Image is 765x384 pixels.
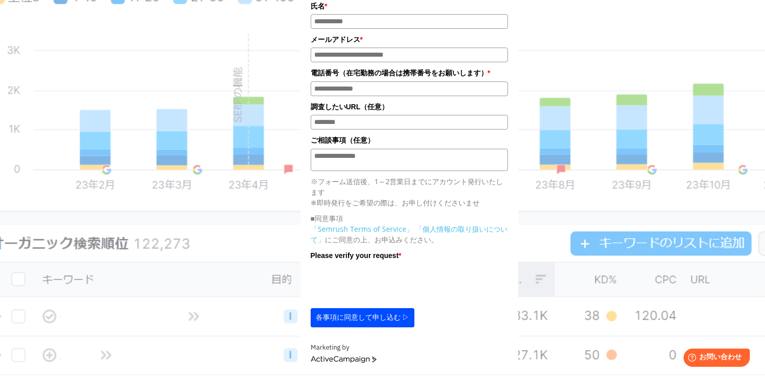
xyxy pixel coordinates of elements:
[311,1,508,12] label: 氏名
[311,224,413,234] a: 「Semrush Terms of Service」
[311,213,508,224] p: ■同意事項
[311,250,508,261] label: Please verify your request
[311,135,508,146] label: ご相談事項（任意）
[311,176,508,208] p: ※フォーム送信後、1～2営業日までにアカウント発行いたします ※即時発行をご希望の際は、お申し付けくださいませ
[311,67,508,78] label: 電話番号（在宅勤務の場合は携帯番号をお願いします）
[311,264,464,303] iframe: reCAPTCHA
[311,101,508,112] label: 調査したいURL（任意）
[675,345,754,373] iframe: Help widget launcher
[311,308,415,327] button: 各事項に同意して申し込む ▷
[311,343,508,353] div: Marketing by
[311,34,508,45] label: メールアドレス
[311,224,508,245] p: にご同意の上、お申込みください。
[311,224,507,244] a: 「個人情報の取り扱いについて」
